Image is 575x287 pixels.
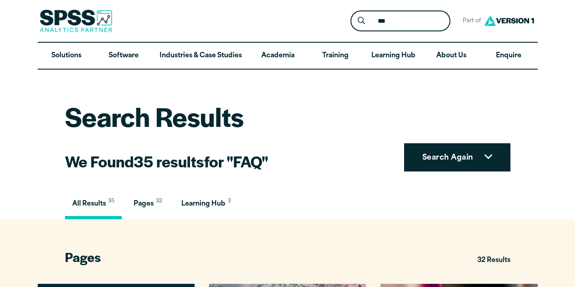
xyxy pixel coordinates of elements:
[477,252,510,269] span: 32 Results
[482,12,536,29] img: Version1 Logo
[65,99,268,134] h1: Search Results
[65,151,268,171] h2: We Found for "FAQ"
[480,43,537,69] a: Enquire
[350,10,450,32] form: Site Header Search Form
[38,43,538,69] nav: Desktop version of site main menu
[72,201,106,207] span: All Results
[364,43,423,69] a: Learning Hub
[95,43,152,69] a: Software
[404,143,510,171] button: Search Again
[249,43,306,69] a: Academia
[134,201,154,207] span: Pages
[38,43,95,69] a: Solutions
[358,17,365,25] svg: Search magnifying glass icon
[181,201,225,207] span: Learning Hub
[152,43,249,69] a: Industries & Case Studies
[65,248,101,266] span: Pages
[306,43,364,69] a: Training
[423,43,480,69] a: About Us
[353,13,370,30] button: Search magnifying glass icon
[134,150,204,172] strong: 35 results
[458,15,482,28] span: Part of
[40,10,112,32] img: SPSS Analytics Partner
